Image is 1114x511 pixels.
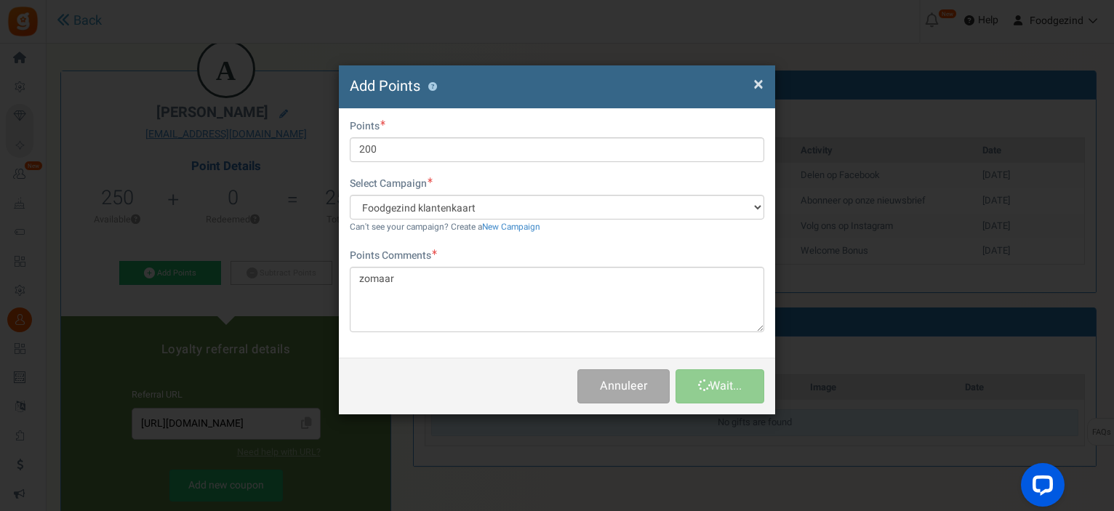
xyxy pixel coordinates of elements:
[482,221,540,233] a: New Campaign
[350,119,385,134] label: Points
[428,82,437,92] button: ?
[350,177,433,191] label: Select Campaign
[577,369,670,403] button: Annuleer
[350,221,540,233] small: Can't see your campaign? Create a
[350,76,420,97] span: Add Points
[350,249,437,263] label: Points Comments
[753,71,764,98] span: ×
